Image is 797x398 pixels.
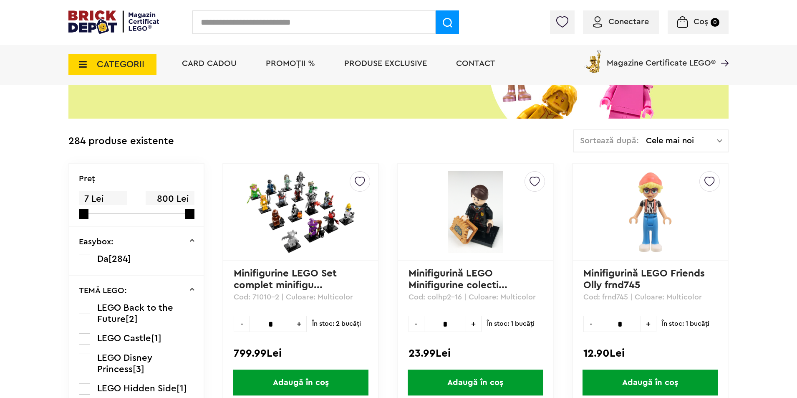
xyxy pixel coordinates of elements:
span: 7 Lei [79,191,127,207]
span: - [409,316,424,332]
span: CATEGORII [97,60,144,69]
a: PROMOȚII % [266,59,315,68]
a: Minifigurină LEGO Friends Olly frnd745 [583,269,708,290]
span: Coș [694,18,708,26]
span: În stoc: 2 bucăţi [312,316,361,332]
span: În stoc: 1 bucăţi [662,316,709,332]
span: + [466,316,482,332]
div: 12.90Lei [583,348,717,359]
span: Adaugă în coș [233,370,368,395]
span: [3] [133,365,144,374]
a: Minifigurine LEGO Set complet minifigu... [234,269,340,290]
a: Adaugă în coș [573,370,728,395]
span: LEGO Hidden Side [97,384,177,393]
span: Sortează după: [580,137,639,145]
span: LEGO Castle [97,334,151,343]
span: [2] [126,314,138,324]
span: În stoc: 1 bucăţi [487,316,535,332]
span: Da [97,254,108,264]
a: Conectare [593,18,649,26]
span: Adaugă în coș [408,370,543,395]
div: 799.99Lei [234,348,368,359]
span: 800 Lei [146,191,194,207]
span: Cele mai noi [646,137,717,145]
span: Magazine Certificate LEGO® [607,48,716,67]
a: Adaugă în coș [398,370,553,395]
small: 0 [711,18,719,27]
p: Cod: frnd745 | Culoare: Multicolor [583,292,717,311]
span: [284] [108,254,131,264]
img: Minifigurină LEGO Minifigurine colectionabile Neville Longbottom colhp2-16 [436,171,515,253]
div: 284 produse existente [68,129,174,153]
p: TEMĂ LEGO: [79,286,127,295]
span: Adaugă în coș [583,370,718,395]
img: Minifigurină LEGO Friends Olly frnd745 [619,171,682,253]
span: [1] [151,334,161,343]
a: Card Cadou [182,59,237,68]
a: Magazine Certificate LEGO® [716,48,729,56]
a: Contact [456,59,495,68]
span: LEGO Back to the Future [97,303,173,324]
img: Minifigurine LEGO Set complet minifigurine colectionabile 71010 (16/set) Seria 14 [242,171,359,253]
a: Minifigurină LEGO Minifigurine colecti... [409,269,507,290]
span: Conectare [608,18,649,26]
p: Easybox: [79,238,113,246]
span: + [641,316,656,332]
span: - [234,316,249,332]
span: LEGO Disney Princess [97,353,152,374]
p: Cod: colhp2-16 | Culoare: Multicolor [409,292,542,311]
a: Adaugă în coș [223,370,378,395]
p: Preţ [79,175,95,183]
a: Produse exclusive [344,59,427,68]
div: 23.99Lei [409,348,542,359]
p: Cod: 71010-2 | Culoare: Multicolor [234,292,368,311]
span: + [291,316,307,332]
span: - [583,316,599,332]
span: [1] [177,384,187,393]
